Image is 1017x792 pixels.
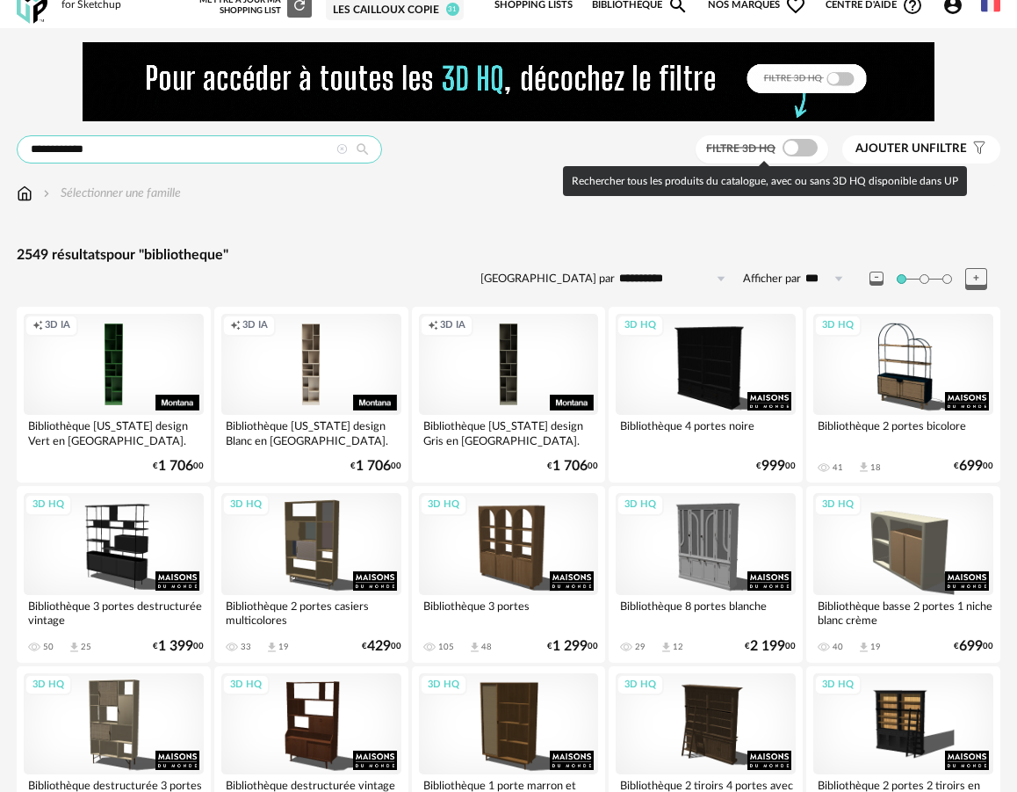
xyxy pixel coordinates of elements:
span: Creation icon [428,319,438,332]
div: 2549 résultats [17,246,1000,265]
a: 3D HQ Bibliothèque 2 portes casiers multicolores 33 Download icon 19 €42900 [214,486,408,662]
a: 3D HQ Bibliothèque 2 portes bicolore 41 Download icon 18 €69900 [806,307,1000,483]
span: Filtre 3D HQ [706,143,775,154]
div: € 00 [547,641,598,652]
div: 25 [81,642,91,652]
span: 429 [367,641,391,652]
div: Rechercher tous les produits du catalogue, avec ou sans 3D HQ disponible dans UP [563,166,967,196]
div: 3D HQ [25,674,72,696]
span: 3D IA [45,319,70,332]
div: 3D HQ [222,674,270,696]
span: 2 199 [750,641,785,652]
div: 3D HQ [617,315,664,337]
a: Creation icon 3D IA Bibliothèque [US_STATE] design Blanc en [GEOGRAPHIC_DATA]. €1 70600 [214,307,408,483]
a: Creation icon 3D IA Bibliothèque [US_STATE] design Vert en [GEOGRAPHIC_DATA]. €1 70600 [17,307,211,483]
div: Bibliothèque 2 portes bicolore [813,415,993,450]
span: Download icon [857,641,870,654]
span: Ajouter un [855,142,929,155]
div: 3D HQ [617,674,664,696]
div: 29 [635,642,646,652]
div: Bibliothèque [US_STATE] design Vert en [GEOGRAPHIC_DATA]. [24,415,204,450]
div: Bibliothèque [US_STATE] design Gris en [GEOGRAPHIC_DATA]. [419,415,599,450]
div: 48 [481,642,492,652]
a: 3D HQ Bibliothèque 3 portes 105 Download icon 48 €1 29900 [412,486,606,662]
span: Download icon [857,461,870,474]
span: 1 399 [158,641,193,652]
span: 1 706 [552,461,588,472]
a: Creation icon 3D IA Bibliothèque [US_STATE] design Gris en [GEOGRAPHIC_DATA]. €1 70600 [412,307,606,483]
span: 699 [959,641,983,652]
div: Bibliothèque [US_STATE] design Blanc en [GEOGRAPHIC_DATA]. [221,415,401,450]
span: 1 299 [552,641,588,652]
span: pour "bibliotheque" [106,248,228,262]
span: 999 [761,461,785,472]
span: 31 [446,3,459,16]
div: € 00 [745,641,796,652]
div: 3D HQ [814,674,862,696]
span: 1 706 [356,461,391,472]
div: 41 [833,462,843,473]
button: Ajouter unfiltre Filter icon [842,135,1000,163]
span: 3D IA [242,319,268,332]
div: 3D HQ [222,494,270,516]
img: svg+xml;base64,PHN2ZyB3aWR0aD0iMTYiIGhlaWdodD0iMTYiIHZpZXdCb3g9IjAgMCAxNiAxNiIgZmlsbD0ibm9uZSIgeG... [40,185,54,202]
span: Download icon [265,641,278,654]
div: 40 [833,642,843,652]
div: 3D HQ [617,494,664,516]
div: € 00 [153,641,204,652]
div: 3D HQ [814,315,862,337]
div: LES CAILLOUX copie [333,4,457,18]
div: 3D HQ [420,674,467,696]
div: Bibliothèque 3 portes [419,595,599,630]
label: Afficher par [743,272,801,287]
span: Download icon [68,641,81,654]
div: € 00 [362,641,401,652]
label: [GEOGRAPHIC_DATA] par [480,272,615,287]
div: € 00 [954,461,993,472]
div: 19 [278,642,289,652]
div: 3D HQ [814,494,862,516]
span: Download icon [468,641,481,654]
span: 3D IA [440,319,465,332]
div: Sélectionner une famille [40,185,181,202]
div: Bibliothèque 2 portes casiers multicolores [221,595,401,630]
div: € 00 [756,461,796,472]
div: € 00 [954,641,993,652]
span: Refresh icon [292,1,307,10]
img: FILTRE%20HQ%20NEW_V1%20(4).gif [83,42,934,121]
a: 3D HQ Bibliothèque 3 portes destructurée vintage 50 Download icon 25 €1 39900 [17,486,211,662]
div: 3D HQ [420,494,467,516]
a: 3D HQ Bibliothèque 8 portes blanche 29 Download icon 12 €2 19900 [609,486,803,662]
div: € 00 [153,461,204,472]
img: svg+xml;base64,PHN2ZyB3aWR0aD0iMTYiIGhlaWdodD0iMTciIHZpZXdCb3g9IjAgMCAxNiAxNyIgZmlsbD0ibm9uZSIgeG... [17,185,32,202]
div: Bibliothèque 4 portes noire [616,415,796,450]
a: 3D HQ Bibliothèque basse 2 portes 1 niche blanc crème 40 Download icon 19 €69900 [806,486,1000,662]
div: 33 [241,642,251,652]
div: 18 [870,462,881,473]
span: Download icon [660,641,673,654]
div: 19 [870,642,881,652]
div: 105 [438,642,454,652]
span: 1 706 [158,461,193,472]
span: Creation icon [230,319,241,332]
div: 12 [673,642,683,652]
span: 699 [959,461,983,472]
div: 3D HQ [25,494,72,516]
div: € 00 [547,461,598,472]
span: filtre [855,142,967,156]
div: Bibliothèque 8 portes blanche [616,595,796,630]
span: Filter icon [967,142,987,156]
div: Bibliothèque 3 portes destructurée vintage [24,595,204,630]
div: Bibliothèque basse 2 portes 1 niche blanc crème [813,595,993,630]
span: Creation icon [32,319,43,332]
a: 3D HQ Bibliothèque 4 portes noire €99900 [609,307,803,483]
div: € 00 [350,461,401,472]
div: 50 [43,642,54,652]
